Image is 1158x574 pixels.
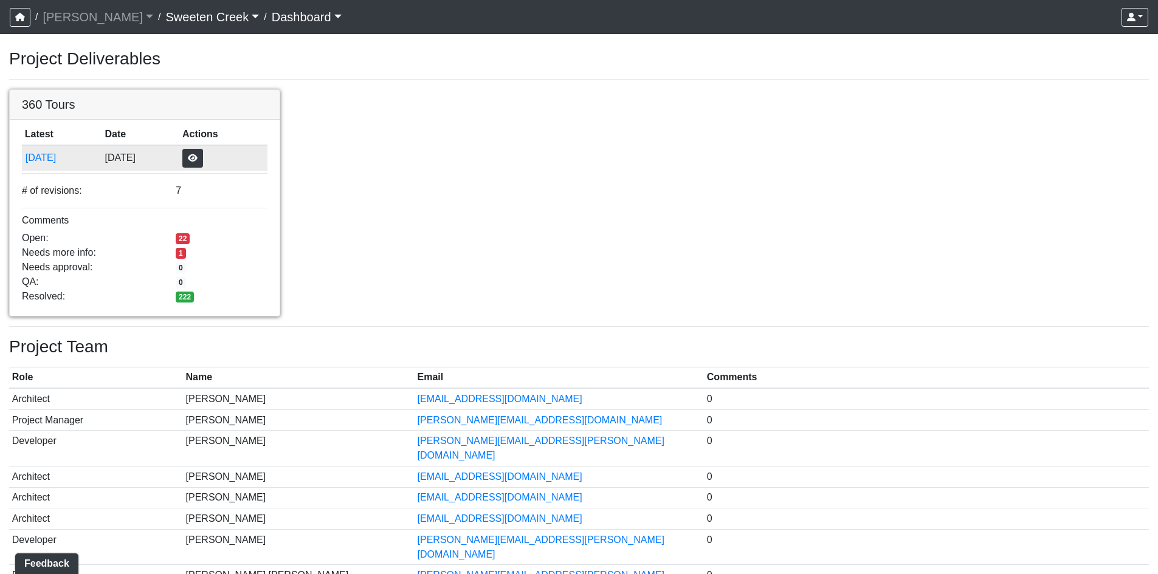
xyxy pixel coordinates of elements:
span: / [153,5,165,29]
td: Project Manager [9,409,183,431]
h3: Project Deliverables [9,49,1149,69]
a: [EMAIL_ADDRESS][DOMAIN_NAME] [418,394,582,404]
span: / [259,5,271,29]
td: 0 [704,529,1149,565]
a: [EMAIL_ADDRESS][DOMAIN_NAME] [418,471,582,482]
td: Developer [9,431,183,466]
td: [PERSON_NAME] [183,529,415,565]
td: Developer [9,529,183,565]
td: Architect [9,508,183,530]
td: 0 [704,508,1149,530]
td: Architect [9,388,183,409]
a: [EMAIL_ADDRESS][DOMAIN_NAME] [418,492,582,502]
th: Comments [704,367,1149,389]
td: [PERSON_NAME] [183,409,415,431]
a: [PERSON_NAME][EMAIL_ADDRESS][DOMAIN_NAME] [418,415,663,425]
td: 0 [704,466,1149,487]
th: Role [9,367,183,389]
a: [PERSON_NAME][EMAIL_ADDRESS][PERSON_NAME][DOMAIN_NAME] [418,436,664,460]
td: [PERSON_NAME] [183,487,415,508]
a: [PERSON_NAME][EMAIL_ADDRESS][PERSON_NAME][DOMAIN_NAME] [418,535,664,559]
td: 0 [704,409,1149,431]
a: [PERSON_NAME] [43,5,153,29]
a: Sweeten Creek [165,5,259,29]
td: 0 [704,487,1149,508]
a: Dashboard [272,5,342,29]
a: [EMAIL_ADDRESS][DOMAIN_NAME] [418,513,582,524]
td: 0 [704,431,1149,466]
td: [PERSON_NAME] [183,388,415,409]
td: [PERSON_NAME] [183,466,415,487]
iframe: Ybug feedback widget [9,550,81,574]
button: [DATE] [25,150,99,166]
td: Architect [9,487,183,508]
th: Name [183,367,415,389]
td: [PERSON_NAME] [183,431,415,466]
td: Architect [9,466,183,487]
td: bAbgrhJYp7QNzTE5JPpY7K [22,145,102,171]
h3: Project Team [9,337,1149,357]
td: [PERSON_NAME] [183,508,415,530]
td: 0 [704,388,1149,409]
th: Email [415,367,704,389]
span: / [30,5,43,29]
